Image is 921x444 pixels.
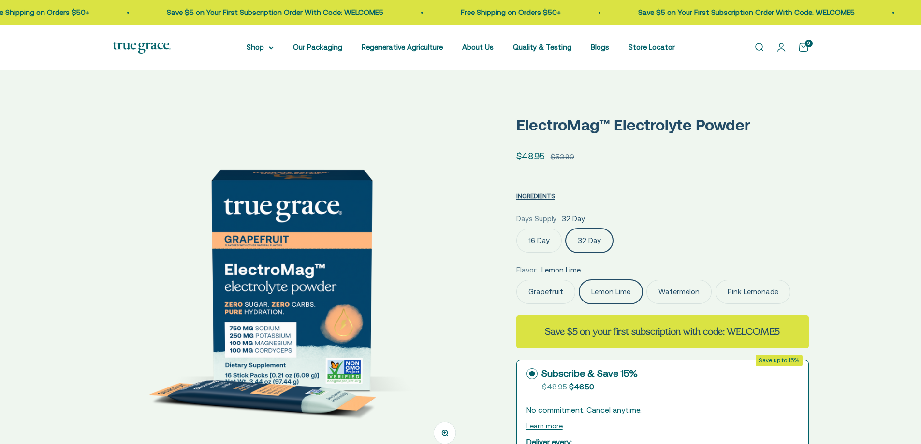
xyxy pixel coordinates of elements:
[516,113,809,137] p: ElectroMag™ Electrolyte Powder
[462,43,494,51] a: About Us
[516,213,558,225] legend: Days Supply:
[362,43,443,51] a: Regenerative Agriculture
[516,190,555,201] button: INGREDIENTS
[805,40,813,47] cart-count: 3
[629,43,675,51] a: Store Locator
[551,151,574,163] compare-at-price: $53.90
[591,43,609,51] a: Blogs
[146,7,362,18] p: Save $5 on Your First Subscription Order With Code: WELCOME5
[516,264,538,276] legend: Flavor:
[513,43,571,51] a: Quality & Testing
[516,192,555,200] span: INGREDIENTS
[516,149,545,163] sale-price: $48.95
[545,325,780,338] strong: Save $5 on your first subscription with code: WELCOME5
[293,43,342,51] a: Our Packaging
[562,213,585,225] span: 32 Day
[247,42,274,53] summary: Shop
[541,264,581,276] span: Lemon Lime
[617,7,833,18] p: Save $5 on Your First Subscription Order With Code: WELCOME5
[439,8,540,16] a: Free Shipping on Orders $50+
